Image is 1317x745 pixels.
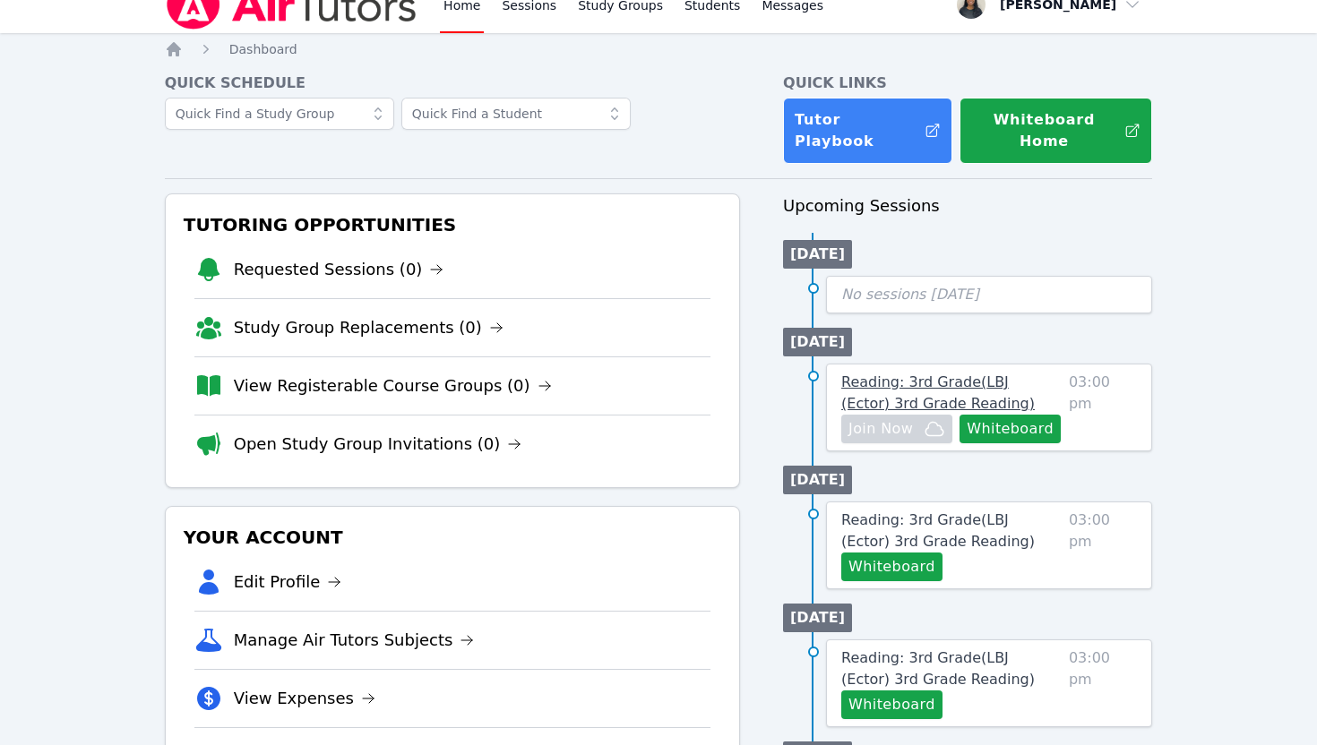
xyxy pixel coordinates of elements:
[841,552,943,581] button: Whiteboard
[841,415,952,443] button: Join Now
[841,647,1062,690] a: Reading: 3rd Grade(LBJ (Ector) 3rd Grade Reading)
[165,40,1153,58] nav: Breadcrumb
[401,98,631,130] input: Quick Find a Student
[1069,510,1137,581] span: 03:00 pm
[783,193,1152,218] h3: Upcoming Sessions
[165,73,740,94] h4: Quick Schedule
[234,628,475,653] a: Manage Air Tutors Subjects
[180,521,725,553] h3: Your Account
[234,373,552,398] a: View Registerable Course Groups (0)
[841,690,943,719] button: Whiteboard
[180,209,725,241] h3: Tutoring Opportunities
[783,466,852,494] li: [DATE]
[1069,647,1137,719] span: 03:00 pm
[165,98,394,130] input: Quick Find a Study Group
[234,569,342,595] a: Edit Profile
[783,73,1152,94] h4: Quick Links
[841,286,979,303] span: No sessions [DATE]
[841,510,1062,552] a: Reading: 3rd Grade(LBJ (Ector) 3rd Grade Reading)
[960,98,1152,164] button: Whiteboard Home
[783,98,952,164] a: Tutor Playbook
[841,372,1062,415] a: Reading: 3rd Grade(LBJ (Ector) 3rd Grade Reading)
[229,42,297,56] span: Dashboard
[1069,372,1137,443] span: 03:00 pm
[783,328,852,356] li: [DATE]
[234,257,444,282] a: Requested Sessions (0)
[841,511,1035,550] span: Reading: 3rd Grade ( LBJ (Ector) 3rd Grade Reading )
[841,373,1035,412] span: Reading: 3rd Grade ( LBJ (Ector) 3rd Grade Reading )
[783,240,852,269] li: [DATE]
[234,686,375,711] a: View Expenses
[229,40,297,58] a: Dashboard
[848,418,913,440] span: Join Now
[234,432,522,457] a: Open Study Group Invitations (0)
[960,415,1061,443] button: Whiteboard
[841,649,1035,688] span: Reading: 3rd Grade ( LBJ (Ector) 3rd Grade Reading )
[783,604,852,632] li: [DATE]
[234,315,504,340] a: Study Group Replacements (0)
